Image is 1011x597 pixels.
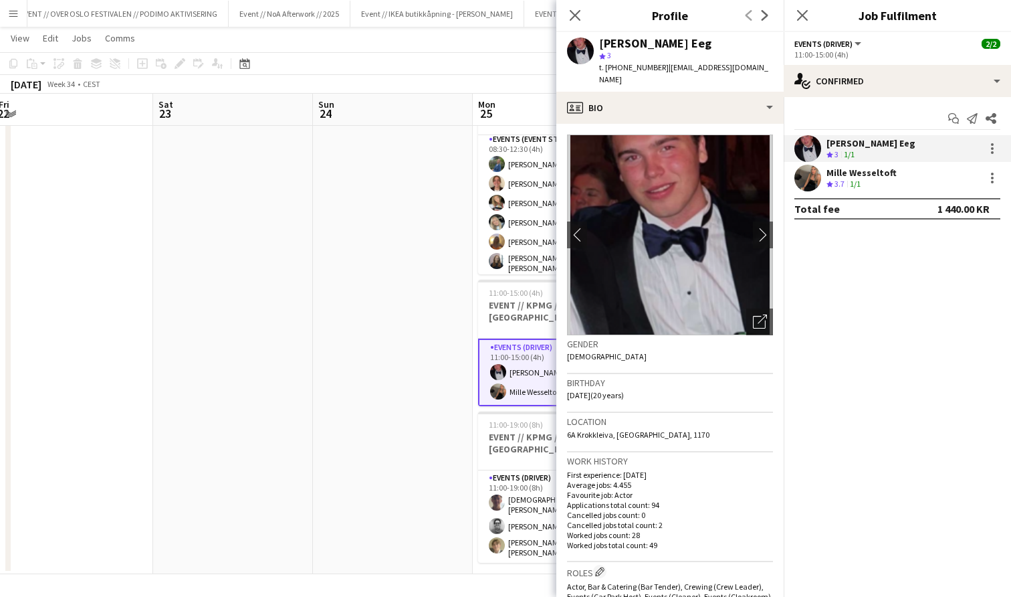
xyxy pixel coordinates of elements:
[229,1,350,27] button: Event // NoA Afterwork // 2025
[567,470,773,480] p: First experience: [DATE]
[556,92,784,124] div: Bio
[524,1,588,27] button: EVENT//IKEA
[11,32,29,44] span: View
[567,565,773,579] h3: Roles
[826,137,915,149] div: [PERSON_NAME] Eeg
[982,39,1000,49] span: 2/2
[599,62,669,72] span: t. [PHONE_NUMBER]
[567,351,647,361] span: [DEMOGRAPHIC_DATA]
[100,29,140,47] a: Comms
[746,309,773,335] div: Open photos pop-in
[937,202,990,216] div: 1 440.00 KR
[83,79,100,89] div: CEST
[826,167,897,179] div: Mille Wesseltoft
[567,520,773,530] p: Cancelled jobs total count: 2
[37,29,64,47] a: Edit
[478,431,628,455] h3: EVENT // KPMG // Sjåfør - [GEOGRAPHIC_DATA]
[66,29,97,47] a: Jobs
[478,471,628,563] app-card-role: Events (Driver)3/311:00-19:00 (8h)[DEMOGRAPHIC_DATA][PERSON_NAME][PERSON_NAME][PERSON_NAME] [PERS...
[567,530,773,540] p: Worked jobs count: 28
[567,455,773,467] h3: Work history
[489,288,543,298] span: 11:00-15:00 (4h)
[350,1,524,27] button: Event // IKEA butikkåpning - [PERSON_NAME]
[318,98,334,110] span: Sun
[834,179,845,189] span: 3.7
[5,29,35,47] a: View
[567,540,773,550] p: Worked jobs total count: 49
[850,179,861,189] app-skills-label: 1/1
[794,202,840,216] div: Total fee
[834,149,838,159] span: 3
[599,37,711,50] div: [PERSON_NAME] Eeg
[316,106,334,121] span: 24
[567,377,773,389] h3: Birthday
[478,412,628,563] app-job-card: 11:00-19:00 (8h)3/3EVENT // KPMG // Sjåfør - [GEOGRAPHIC_DATA]1 RoleEvents (Driver)3/311:00-19:00...
[105,32,135,44] span: Comms
[158,98,173,110] span: Sat
[478,98,495,110] span: Mon
[478,76,628,274] app-job-card: 08:30-12:30 (4h)6/6EVENT // KPMG // Bagasjehåndtering1 RoleEvents (Event Staff)6/608:30-12:30 (4h...
[567,390,624,400] span: [DATE] (20 years)
[478,132,628,278] app-card-role: Events (Event Staff)6/608:30-12:30 (4h)[PERSON_NAME][PERSON_NAME][PERSON_NAME] Mo[PERSON_NAME][PE...
[567,416,773,428] h3: Location
[156,106,173,121] span: 23
[478,339,628,406] app-card-role: Events (Driver)2/211:00-15:00 (4h)[PERSON_NAME] EegMille Wesseltoft
[599,62,768,84] span: | [EMAIL_ADDRESS][DOMAIN_NAME]
[784,7,1011,24] h3: Job Fulfilment
[794,39,863,49] button: Events (Driver)
[43,32,58,44] span: Edit
[11,78,41,91] div: [DATE]
[567,500,773,510] p: Applications total count: 94
[72,32,92,44] span: Jobs
[794,50,1000,60] div: 11:00-15:00 (4h)
[556,7,784,24] h3: Profile
[567,490,773,500] p: Favourite job: Actor
[478,280,628,406] app-job-card: 11:00-15:00 (4h)2/2EVENT // KPMG // Sjåfør - [GEOGRAPHIC_DATA]1 RoleEvents (Driver)2/211:00-15:00...
[567,430,709,440] span: 6A Krokkleiva, [GEOGRAPHIC_DATA], 1170
[478,299,628,323] h3: EVENT // KPMG // Sjåfør - [GEOGRAPHIC_DATA]
[784,65,1011,97] div: Confirmed
[567,510,773,520] p: Cancelled jobs count: 0
[476,106,495,121] span: 25
[489,420,543,430] span: 11:00-19:00 (8h)
[567,480,773,490] p: Average jobs: 4.455
[9,1,229,27] button: EVENT // OVER OSLO FESTIVALEN // PODIMO AKTIVISERING
[567,135,773,335] img: Crew avatar or photo
[844,149,855,159] app-skills-label: 1/1
[607,50,611,60] span: 3
[794,39,853,49] span: Events (Driver)
[567,338,773,350] h3: Gender
[44,79,78,89] span: Week 34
